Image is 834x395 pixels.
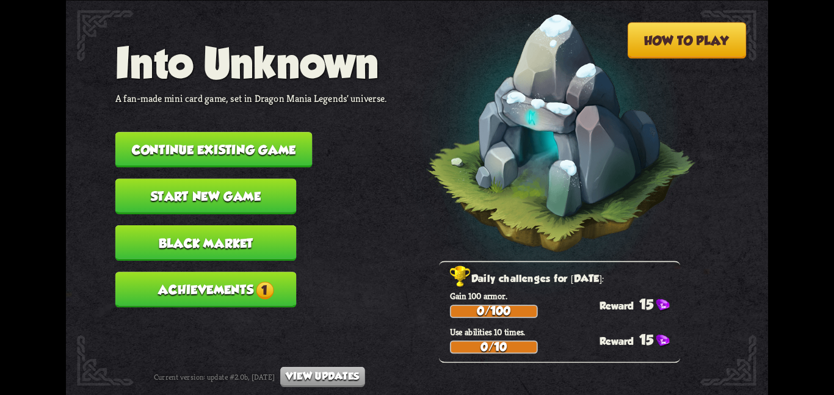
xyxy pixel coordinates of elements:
button: How to play [628,22,747,58]
p: Gain 100 armor. [450,290,680,302]
button: Achievements1 [115,272,297,307]
span: 1 [256,281,274,299]
button: View updates [280,366,364,386]
h2: Daily challenges for [DATE]: [450,270,680,288]
div: 15 [600,332,680,347]
div: 0/100 [451,306,537,317]
p: Use abilities 10 times. [450,326,680,338]
button: Continue existing game [115,132,313,167]
h1: Into Unknown [115,38,387,86]
div: 0/10 [451,341,537,352]
div: Current version: update #2.0b, [DATE] [154,366,365,386]
img: Golden_Trophy_Icon.png [450,266,471,288]
p: A fan-made mini card game, set in Dragon Mania Legends' universe. [115,92,387,104]
button: Black Market [115,225,297,260]
button: Start new game [115,178,297,214]
div: 15 [600,296,680,312]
